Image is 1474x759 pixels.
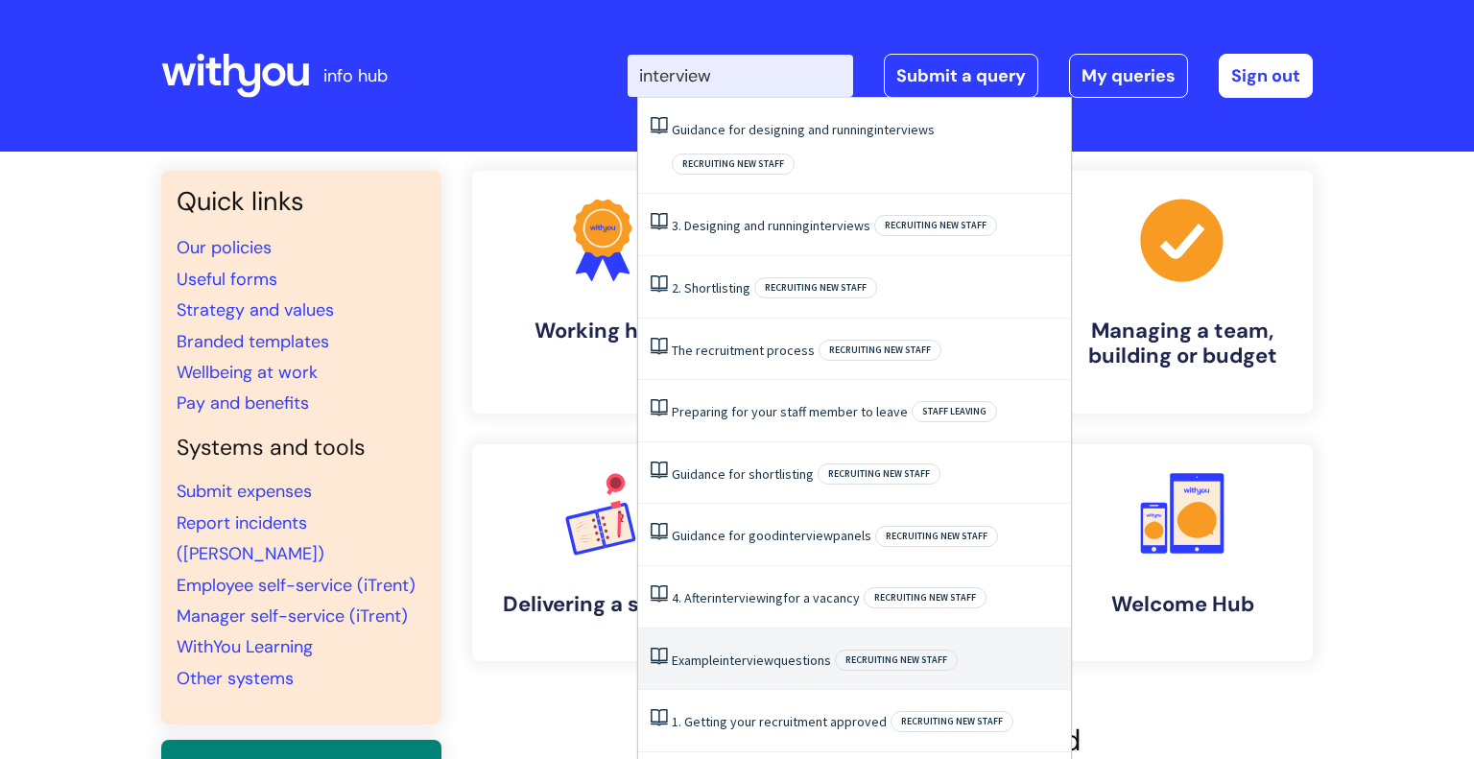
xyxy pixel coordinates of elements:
a: Sign out [1219,54,1313,98]
span: Recruiting new staff [874,215,997,236]
span: Recruiting new staff [864,587,987,608]
a: Submit expenses [177,480,312,503]
a: The recruitment process [672,342,815,359]
a: Other systems [177,667,294,690]
a: 1. Getting your recruitment approved [672,713,887,730]
h4: Delivering a service [487,592,718,617]
a: 4. Afterinterviewingfor a vacancy [672,589,860,606]
a: Manager self-service (iTrent) [177,605,408,628]
span: interviews [810,217,870,234]
span: interview [720,652,773,669]
h4: Managing a team, building or budget [1067,319,1297,369]
a: Employee self-service (iTrent) [177,574,416,597]
a: Guidance for goodinterviewpanels [672,527,871,544]
h4: Working here [487,319,718,344]
span: Recruiting new staff [835,650,958,671]
a: Branded templates [177,330,329,353]
a: Wellbeing at work [177,361,318,384]
h3: Quick links [177,186,426,217]
a: 3. Designing and runninginterviews [672,217,870,234]
span: Recruiting new staff [754,277,877,298]
span: interviews [874,121,935,138]
a: Our policies [177,236,272,259]
a: Pay and benefits [177,391,309,415]
a: Submit a query [884,54,1038,98]
a: Report incidents ([PERSON_NAME]) [177,511,324,565]
h4: Welcome Hub [1067,592,1297,617]
span: interview [779,527,833,544]
a: Delivering a service [472,444,733,661]
span: Staff leaving [912,401,997,422]
a: Welcome Hub [1052,444,1313,661]
h4: Systems and tools [177,435,426,462]
h2: Recently added or updated [472,723,1313,758]
a: 2. Shortlisting [672,279,750,296]
a: Preparing for your staff member to leave [672,403,908,420]
a: Working here [472,171,733,414]
span: Recruiting new staff [875,526,998,547]
a: Managing a team, building or budget [1052,171,1313,414]
span: Recruiting new staff [672,154,795,175]
a: Exampleinterviewquestions [672,652,831,669]
p: info hub [323,60,388,91]
a: Guidance for shortlisting [672,465,814,483]
a: WithYou Learning [177,635,313,658]
span: Recruiting new staff [818,463,940,485]
a: Useful forms [177,268,277,291]
div: | - [628,54,1313,98]
a: Strategy and values [177,298,334,321]
span: Recruiting new staff [819,340,941,361]
span: Recruiting new staff [891,711,1013,732]
span: interviewing [712,589,783,606]
a: Guidance for designing and runninginterviews [672,121,935,138]
a: My queries [1069,54,1188,98]
input: Search [628,55,853,97]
